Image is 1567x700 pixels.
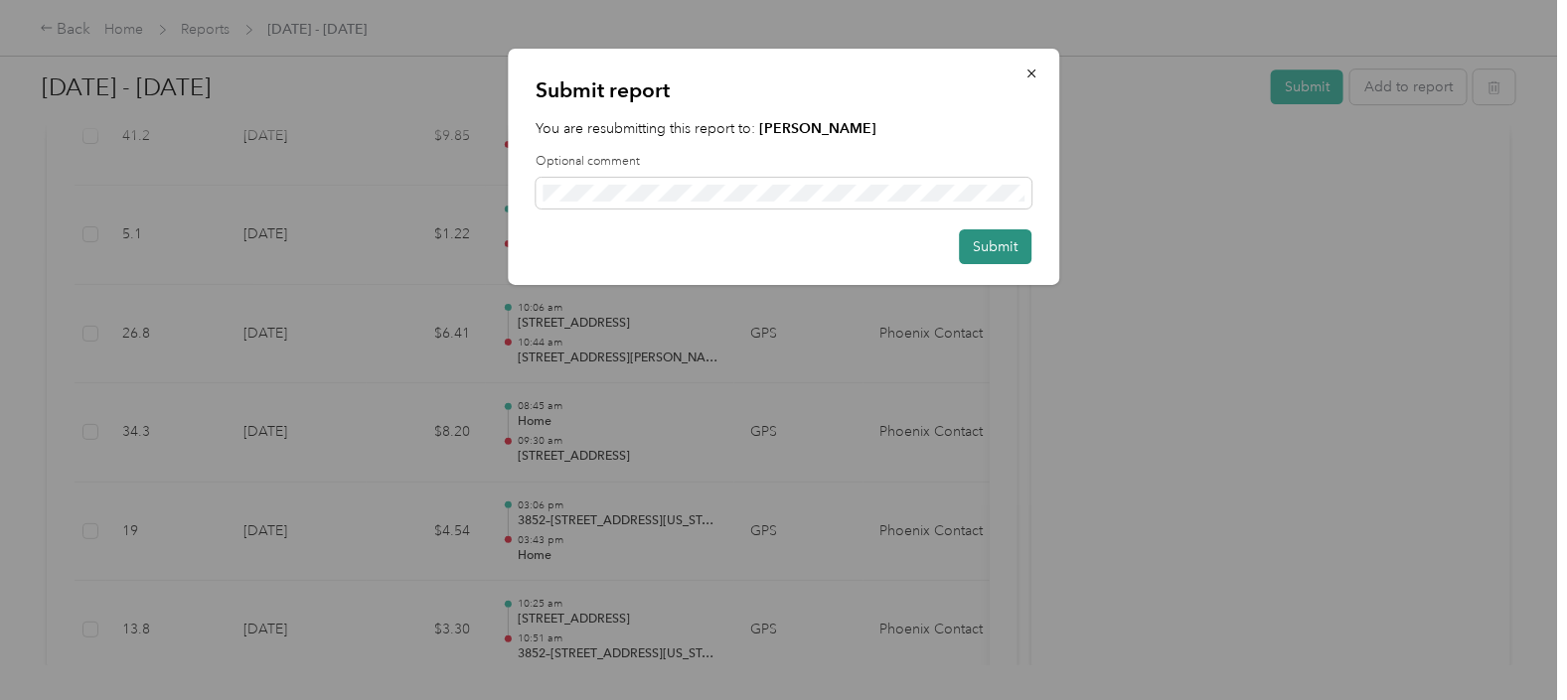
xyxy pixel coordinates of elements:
p: You are resubmitting this report to: [536,118,1031,139]
strong: [PERSON_NAME] [759,120,876,137]
button: Submit [959,229,1031,264]
label: Optional comment [536,153,1031,171]
p: Submit report [536,76,1031,104]
iframe: Everlance-gr Chat Button Frame [1456,589,1567,700]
